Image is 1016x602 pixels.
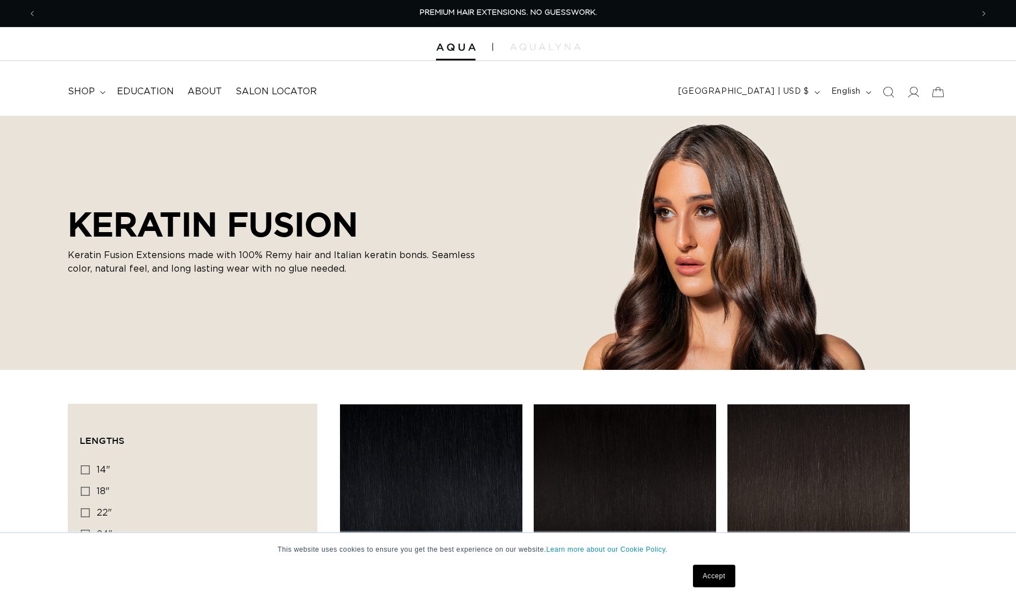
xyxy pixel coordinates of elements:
[678,86,809,98] span: [GEOGRAPHIC_DATA] | USD $
[510,43,581,50] img: aqualyna.com
[436,43,476,51] img: Aqua Hair Extensions
[80,416,306,456] summary: Lengths (0 selected)
[117,86,174,98] span: Education
[110,79,181,104] a: Education
[97,465,110,474] span: 14"
[97,530,112,539] span: 24"
[825,81,876,103] button: English
[61,79,110,104] summary: shop
[20,3,45,24] button: Previous announcement
[671,81,825,103] button: [GEOGRAPHIC_DATA] | USD $
[278,544,739,555] p: This website uses cookies to ensure you get the best experience on our website.
[693,565,735,587] a: Accept
[97,508,112,517] span: 22"
[80,435,124,446] span: Lengths
[68,204,497,244] h2: KERATIN FUSION
[97,487,110,496] span: 18"
[546,546,668,553] a: Learn more about our Cookie Policy.
[187,86,222,98] span: About
[971,3,996,24] button: Next announcement
[876,80,901,104] summary: Search
[68,248,497,276] p: Keratin Fusion Extensions made with 100% Remy hair and Italian keratin bonds. Seamless color, nat...
[68,86,95,98] span: shop
[420,9,597,16] span: PREMIUM HAIR EXTENSIONS. NO GUESSWORK.
[831,86,861,98] span: English
[236,86,317,98] span: Salon Locator
[181,79,229,104] a: About
[229,79,324,104] a: Salon Locator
